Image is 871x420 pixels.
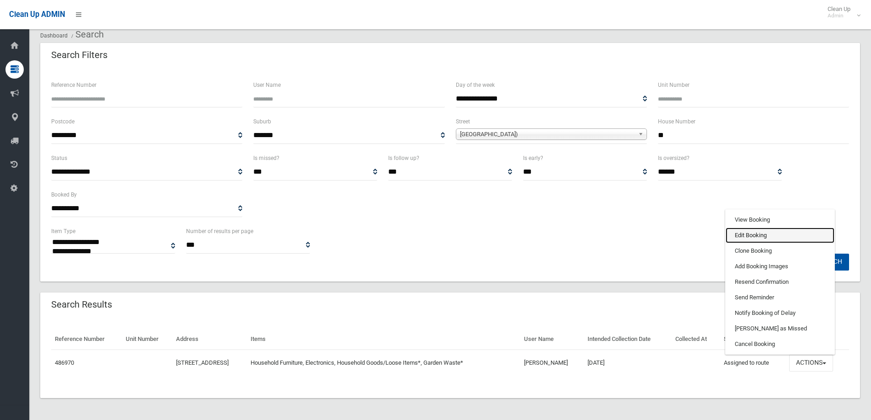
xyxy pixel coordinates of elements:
[726,212,834,228] a: View Booking
[247,350,520,376] td: Household Furniture, Electronics, Household Goods/Loose Items*, Garden Waste*
[40,46,118,64] header: Search Filters
[726,228,834,243] a: Edit Booking
[726,274,834,290] a: Resend Confirmation
[520,329,584,350] th: User Name
[253,153,279,163] label: Is missed?
[584,329,672,350] th: Intended Collection Date
[460,129,635,140] span: [GEOGRAPHIC_DATA])
[720,350,786,376] td: Assigned to route
[823,5,860,19] span: Clean Up
[51,153,67,163] label: Status
[253,117,271,127] label: Suburb
[523,153,543,163] label: Is early?
[726,305,834,321] a: Notify Booking of Delay
[176,359,229,366] a: [STREET_ADDRESS]
[51,117,75,127] label: Postcode
[726,259,834,274] a: Add Booking Images
[253,80,281,90] label: User Name
[726,336,834,352] a: Cancel Booking
[726,243,834,259] a: Clone Booking
[55,359,74,366] a: 486970
[456,80,495,90] label: Day of the week
[51,226,75,236] label: Item Type
[828,12,850,19] small: Admin
[9,10,65,19] span: Clean Up ADMIN
[51,190,77,200] label: Booked By
[672,329,720,350] th: Collected At
[172,329,247,350] th: Address
[69,26,104,43] li: Search
[584,350,672,376] td: [DATE]
[122,329,172,350] th: Unit Number
[388,153,419,163] label: Is follow up?
[247,329,520,350] th: Items
[520,350,584,376] td: [PERSON_NAME]
[726,290,834,305] a: Send Reminder
[789,355,833,372] button: Actions
[186,226,253,236] label: Number of results per page
[658,80,689,90] label: Unit Number
[726,321,834,336] a: [PERSON_NAME] as Missed
[658,153,689,163] label: Is oversized?
[720,329,786,350] th: Status
[40,32,68,39] a: Dashboard
[456,117,470,127] label: Street
[40,296,123,314] header: Search Results
[51,329,122,350] th: Reference Number
[658,117,695,127] label: House Number
[51,80,96,90] label: Reference Number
